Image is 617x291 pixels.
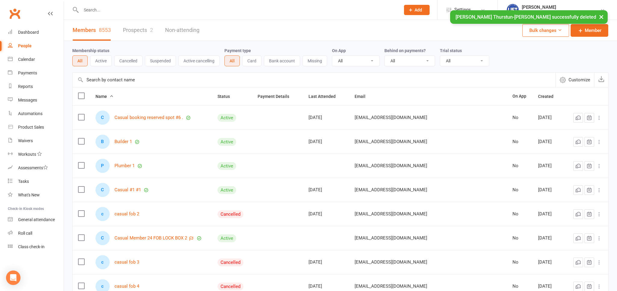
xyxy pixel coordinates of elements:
[8,240,64,254] a: Class kiosk mode
[224,48,251,53] label: Payment type
[355,94,372,99] span: Email
[90,55,112,66] button: Active
[96,159,110,173] div: P
[72,55,88,66] button: All
[355,208,427,220] span: [EMAIL_ADDRESS][DOMAIN_NAME]
[123,20,153,41] a: Prospects2
[8,188,64,202] a: What's New
[150,27,153,33] div: 2
[218,283,243,290] div: Cancelled
[522,10,600,15] div: Launceston Institute Of Fitness & Training
[8,120,64,134] a: Product Sales
[8,26,64,39] a: Dashboard
[18,192,40,197] div: What's New
[512,236,527,241] div: No
[596,10,607,23] button: ×
[96,111,110,125] div: C
[178,55,220,66] button: Active cancelling
[507,87,533,105] th: On App
[8,227,64,240] a: Roll call
[114,236,187,241] a: Casual Member 24 FOB LOCK BOX 2
[18,70,37,75] div: Payments
[73,73,556,87] input: Search by contact name
[308,260,344,265] div: [DATE]
[96,231,110,245] div: C
[512,211,527,217] div: No
[440,48,462,53] label: Trial status
[332,48,346,53] label: On App
[355,256,427,268] span: [EMAIL_ADDRESS][DOMAIN_NAME]
[218,94,236,99] span: Status
[512,187,527,192] div: No
[8,80,64,93] a: Reports
[8,53,64,66] a: Calendar
[18,152,36,157] div: Workouts
[218,114,236,122] div: Active
[8,161,64,175] a: Assessments
[165,20,199,41] a: Non-attending
[114,260,139,265] a: casual fob 3
[96,255,110,269] div: c
[218,234,236,242] div: Active
[8,107,64,120] a: Automations
[538,236,561,241] div: [DATE]
[114,55,143,66] button: Cancelled
[114,139,132,144] a: Builder 1
[96,207,110,221] div: c
[242,55,262,66] button: Card
[96,93,114,100] button: Name
[512,284,527,289] div: No
[79,6,396,14] input: Search...
[96,135,110,149] div: B
[18,57,35,62] div: Calendar
[355,136,427,147] span: [EMAIL_ADDRESS][DOMAIN_NAME]
[538,93,560,100] button: Created
[585,27,601,34] span: Member
[355,93,372,100] button: Email
[8,93,64,107] a: Messages
[308,284,344,289] div: [DATE]
[264,55,300,66] button: Bank account
[114,211,139,217] a: casual fob 2
[114,187,141,192] a: Casual #1 #1
[308,211,344,217] div: [DATE]
[538,163,561,168] div: [DATE]
[18,231,32,236] div: Roll call
[355,112,427,123] span: [EMAIL_ADDRESS][DOMAIN_NAME]
[72,48,109,53] label: Membership status
[512,139,527,144] div: No
[538,260,561,265] div: [DATE]
[18,138,33,143] div: Waivers
[538,115,561,120] div: [DATE]
[18,217,55,222] div: General attendance
[258,93,296,100] button: Payment Details
[218,162,236,170] div: Active
[18,111,42,116] div: Automations
[568,76,590,83] span: Customize
[218,258,243,266] div: Cancelled
[8,134,64,148] a: Waivers
[18,179,29,184] div: Tasks
[18,98,37,102] div: Messages
[384,48,426,53] label: Behind on payments?
[538,139,561,144] div: [DATE]
[8,213,64,227] a: General attendance kiosk mode
[96,183,110,197] div: C
[355,160,427,171] span: [EMAIL_ADDRESS][DOMAIN_NAME]
[404,5,430,15] button: Add
[512,115,527,120] div: No
[507,4,519,16] img: thumb_image1711312309.png
[258,94,296,99] span: Payment Details
[114,115,183,120] a: Casual booking reserved spot #6 .
[308,93,342,100] button: Last Attended
[18,43,32,48] div: People
[218,186,236,194] div: Active
[308,139,344,144] div: [DATE]
[18,84,33,89] div: Reports
[522,24,569,37] button: Bulk changes
[8,66,64,80] a: Payments
[454,3,471,17] span: Settings
[7,6,22,21] a: Clubworx
[522,5,600,10] div: [PERSON_NAME]
[450,10,608,24] div: [PERSON_NAME] Thurstun-[PERSON_NAME] successfully deleted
